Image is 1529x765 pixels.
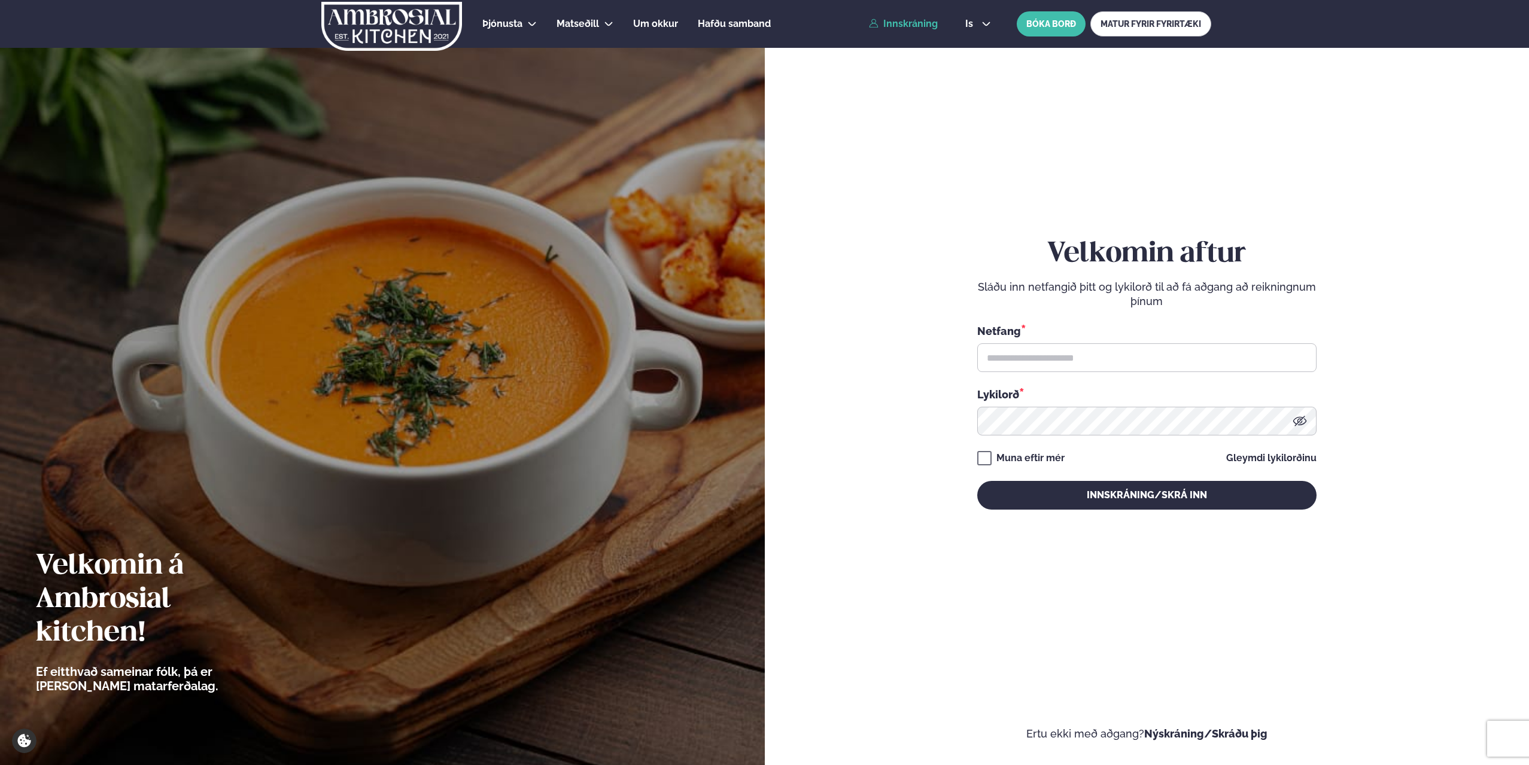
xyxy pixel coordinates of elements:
[1017,11,1086,36] button: BÓKA BORÐ
[1226,453,1317,463] a: Gleymdi lykilorðinu
[698,17,771,31] a: Hafðu samband
[965,19,977,29] span: is
[1144,727,1267,740] a: Nýskráning/Skráðu þig
[956,19,1001,29] button: is
[557,18,599,29] span: Matseðill
[482,17,522,31] a: Þjónusta
[633,17,678,31] a: Um okkur
[977,323,1317,339] div: Netfang
[633,18,678,29] span: Um okkur
[869,19,938,29] a: Innskráning
[801,727,1494,741] p: Ertu ekki með aðgang?
[977,386,1317,402] div: Lykilorð
[320,2,463,51] img: logo
[698,18,771,29] span: Hafðu samband
[12,729,37,753] a: Cookie settings
[1090,11,1211,36] a: MATUR FYRIR FYRIRTÆKI
[482,18,522,29] span: Þjónusta
[977,280,1317,309] p: Sláðu inn netfangið þitt og lykilorð til að fá aðgang að reikningnum þínum
[977,481,1317,510] button: Innskráning/Skrá inn
[36,550,284,650] h2: Velkomin á Ambrosial kitchen!
[977,237,1317,271] h2: Velkomin aftur
[36,665,284,693] p: Ef eitthvað sameinar fólk, þá er [PERSON_NAME] matarferðalag.
[557,17,599,31] a: Matseðill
